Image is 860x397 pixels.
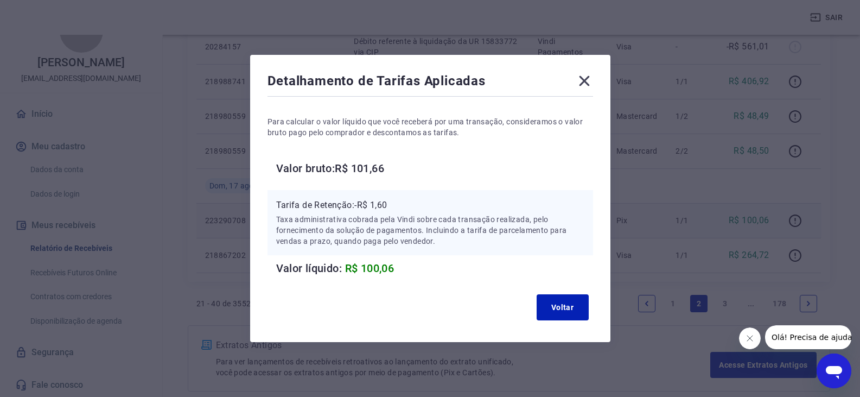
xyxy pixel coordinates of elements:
iframe: Botão para abrir a janela de mensagens [817,354,851,388]
h6: Valor bruto: R$ 101,66 [276,160,593,177]
button: Voltar [537,294,589,320]
iframe: Fechar mensagem [739,327,761,349]
span: R$ 100,06 [345,262,394,275]
p: Taxa administrativa cobrada pela Vindi sobre cada transação realizada, pelo fornecimento da soluç... [276,214,584,247]
div: Detalhamento de Tarifas Aplicadas [267,72,593,94]
p: Para calcular o valor líquido que você receberá por uma transação, consideramos o valor bruto pag... [267,116,593,138]
p: Tarifa de Retenção: -R$ 1,60 [276,199,584,212]
h6: Valor líquido: [276,260,593,277]
iframe: Mensagem da empresa [765,325,851,349]
span: Olá! Precisa de ajuda? [7,8,91,16]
